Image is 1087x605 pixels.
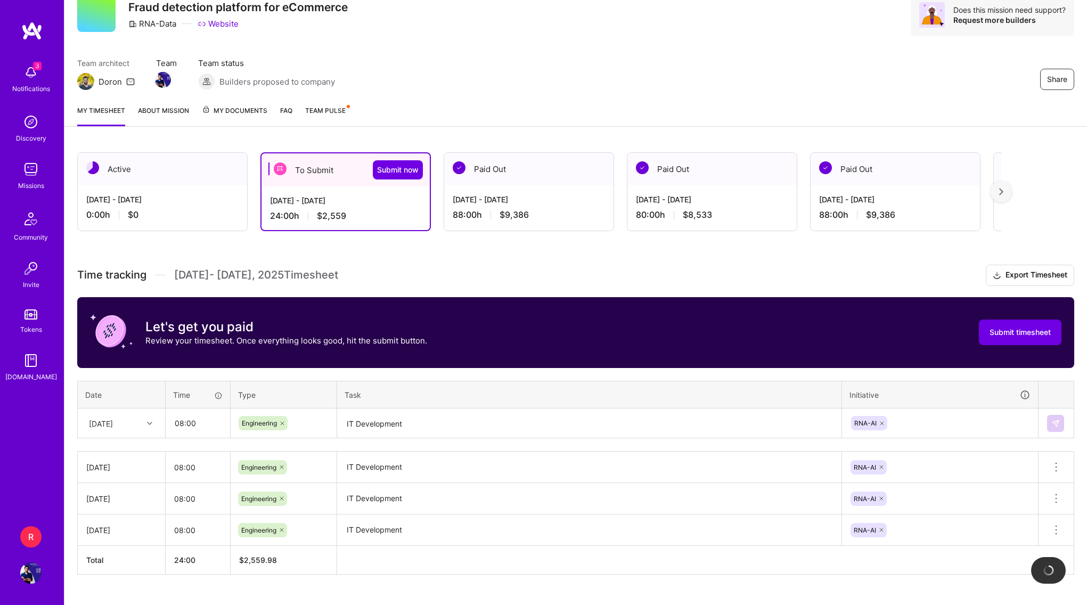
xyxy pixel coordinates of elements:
[77,58,135,69] span: Team architect
[145,335,427,346] p: Review your timesheet. Once everything looks good, hit the submit button.
[16,133,46,144] div: Discovery
[683,209,712,220] span: $8,533
[156,71,170,89] a: Team Member Avatar
[270,195,421,206] div: [DATE] - [DATE]
[849,389,1031,401] div: Initiative
[128,209,138,220] span: $0
[1051,419,1060,428] img: Submit
[202,105,267,117] span: My Documents
[77,105,125,126] a: My timesheet
[20,62,42,83] img: bell
[990,327,1051,338] span: Submit timesheet
[18,562,44,584] a: User Avatar
[811,153,980,185] div: Paid Out
[636,194,788,205] div: [DATE] - [DATE]
[453,209,605,220] div: 88:00 h
[99,76,122,87] div: Doron
[1040,69,1074,90] button: Share
[86,462,157,473] div: [DATE]
[20,159,42,180] img: teamwork
[854,495,876,503] span: RNA-AI
[145,319,427,335] h3: Let's get you paid
[919,2,945,28] img: Avatar
[1047,74,1067,85] span: Share
[128,1,348,14] h3: Fraud detection platform for eCommerce
[12,83,50,94] div: Notifications
[866,209,895,220] span: $9,386
[18,526,44,547] a: R
[270,210,421,222] div: 24:00 h
[241,526,276,534] span: Engineering
[156,58,177,69] span: Team
[979,320,1061,345] button: Submit timesheet
[1047,415,1065,432] div: null
[274,162,287,175] img: To Submit
[453,194,605,205] div: [DATE] - [DATE]
[18,206,44,232] img: Community
[86,209,239,220] div: 0:00 h
[202,105,267,126] a: My Documents
[86,161,99,174] img: Active
[78,153,247,185] div: Active
[86,493,157,504] div: [DATE]
[198,58,335,69] span: Team status
[986,265,1074,286] button: Export Timesheet
[373,160,423,179] button: Submit now
[280,105,292,126] a: FAQ
[86,525,157,536] div: [DATE]
[854,526,876,534] span: RNA-AI
[444,153,614,185] div: Paid Out
[20,258,42,279] img: Invite
[239,555,277,565] span: $ 2,559.98
[999,188,1003,195] img: right
[166,485,230,513] input: HH:MM
[166,453,230,481] input: HH:MM
[338,453,840,482] textarea: IT Development
[305,105,349,126] a: Team Pulse
[5,371,57,382] div: [DOMAIN_NAME]
[24,309,37,320] img: tokens
[128,20,137,28] i: icon CompanyGray
[337,381,842,408] th: Task
[89,418,113,429] div: [DATE]
[819,209,971,220] div: 88:00 h
[198,18,239,29] a: Website
[166,546,231,575] th: 24:00
[377,165,419,175] span: Submit now
[854,463,876,471] span: RNA-AI
[77,73,94,90] img: Team Architect
[305,107,346,115] span: Team Pulse
[23,279,39,290] div: Invite
[33,62,42,70] span: 3
[147,421,152,426] i: icon Chevron
[819,161,832,174] img: Paid Out
[241,463,276,471] span: Engineering
[993,270,1001,281] i: icon Download
[219,76,335,87] span: Builders proposed to company
[78,381,166,408] th: Date
[636,209,788,220] div: 80:00 h
[453,161,465,174] img: Paid Out
[500,209,529,220] span: $9,386
[128,18,176,29] div: RNA-Data
[86,194,239,205] div: [DATE] - [DATE]
[174,268,338,282] span: [DATE] - [DATE] , 2025 Timesheet
[242,419,277,427] span: Engineering
[21,21,43,40] img: logo
[338,410,840,438] textarea: IT Development
[138,105,189,126] a: About Mission
[338,516,840,545] textarea: IT Development
[241,495,276,503] span: Engineering
[78,546,166,575] th: Total
[20,562,42,584] img: User Avatar
[317,210,346,222] span: $2,559
[14,232,48,243] div: Community
[953,5,1066,15] div: Does this mission need support?
[231,381,337,408] th: Type
[636,161,649,174] img: Paid Out
[1042,563,1055,577] img: loading
[20,350,42,371] img: guide book
[18,180,44,191] div: Missions
[627,153,797,185] div: Paid Out
[854,419,877,427] span: RNA-AI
